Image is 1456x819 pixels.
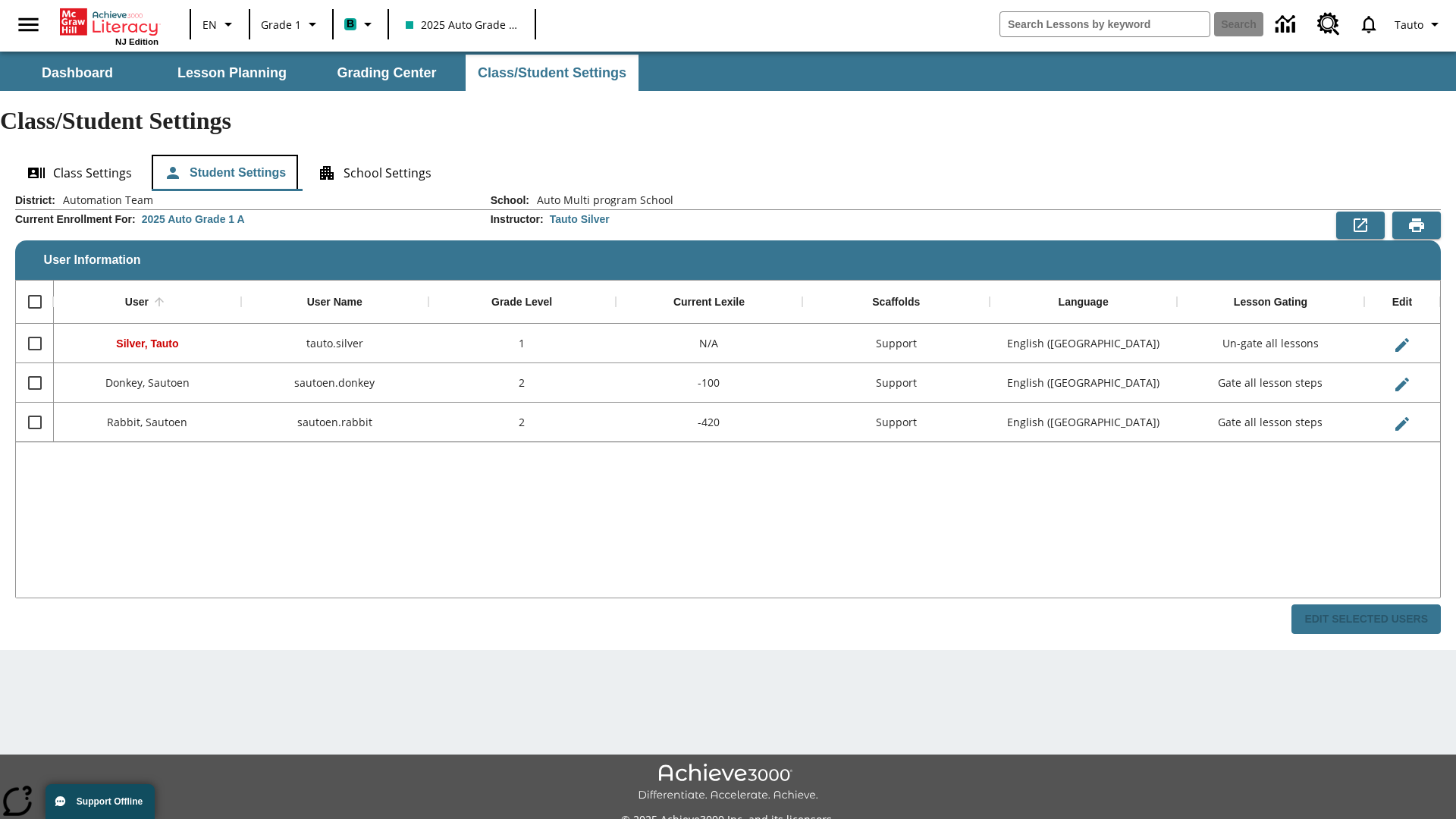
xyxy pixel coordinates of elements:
[1387,330,1417,360] button: Edit User
[261,17,301,33] span: Grade 1
[1059,296,1109,309] div: Language
[1336,212,1385,239] button: Export to CSV
[60,7,158,37] a: Home
[202,17,217,33] span: EN
[77,796,143,807] span: Support Offline
[241,324,428,363] div: tauto.silver
[1392,296,1412,309] div: Edit
[466,55,639,91] button: Class/Student Settings
[152,155,298,191] button: Student Settings
[45,784,155,819] button: Support Offline
[105,375,190,390] span: Donkey, Sautoen
[2,55,153,91] button: Dashboard
[673,296,745,309] div: Current Lexile
[802,403,990,442] div: Support
[55,193,153,208] span: Automation Team
[1308,4,1349,45] a: Resource Center, Will open in new tab
[196,11,244,38] button: Language: EN, Select a language
[15,194,55,207] h2: District :
[347,14,354,33] span: B
[311,55,463,91] button: Grading Center
[491,194,529,207] h2: School :
[1395,17,1423,33] span: Tauto
[1177,403,1364,442] div: Gate all lesson steps
[529,193,673,208] span: Auto Multi program School
[241,403,428,442] div: sautoen.rabbit
[616,403,803,442] div: -420
[616,324,803,363] div: N/A
[428,363,616,403] div: 2
[306,155,444,191] button: School Settings
[406,17,518,33] span: 2025 Auto Grade 1 A
[60,5,158,46] div: Home
[241,363,428,403] div: sautoen.donkey
[491,296,552,309] div: Grade Level
[307,296,362,309] div: User Name
[1234,296,1307,309] div: Lesson Gating
[550,212,610,227] div: Tauto Silver
[1392,212,1441,239] button: Print Preview
[1349,5,1389,44] a: Notifications
[116,337,178,350] span: Silver, Tauto
[1177,363,1364,403] div: Gate all lesson steps
[142,212,245,227] div: 2025 Auto Grade 1 A
[1387,409,1417,439] button: Edit User
[1266,4,1308,45] a: Data Center
[1177,324,1364,363] div: Un-gate all lessons
[872,296,920,309] div: Scaffolds
[1387,369,1417,400] button: Edit User
[115,37,158,46] span: NJ Edition
[802,324,990,363] div: Support
[428,403,616,442] div: 2
[15,155,1441,191] div: Class/Student Settings
[338,11,383,38] button: Boost Class color is teal. Change class color
[990,324,1177,363] div: English (US)
[15,213,136,226] h2: Current Enrollment For :
[156,55,308,91] button: Lesson Planning
[616,363,803,403] div: -100
[638,764,818,802] img: Achieve3000 Differentiate Accelerate Achieve
[44,253,141,267] span: User Information
[990,363,1177,403] div: English (US)
[15,155,144,191] button: Class Settings
[107,415,187,429] span: Rabbit, Sautoen
[255,11,328,38] button: Grade: Grade 1, Select a grade
[428,324,616,363] div: 1
[1389,11,1450,38] button: Profile/Settings
[802,363,990,403] div: Support
[6,2,51,47] button: Open side menu
[1000,12,1210,36] input: search field
[125,296,149,309] div: User
[491,213,544,226] h2: Instructor :
[990,403,1177,442] div: English (US)
[15,193,1441,635] div: User Information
